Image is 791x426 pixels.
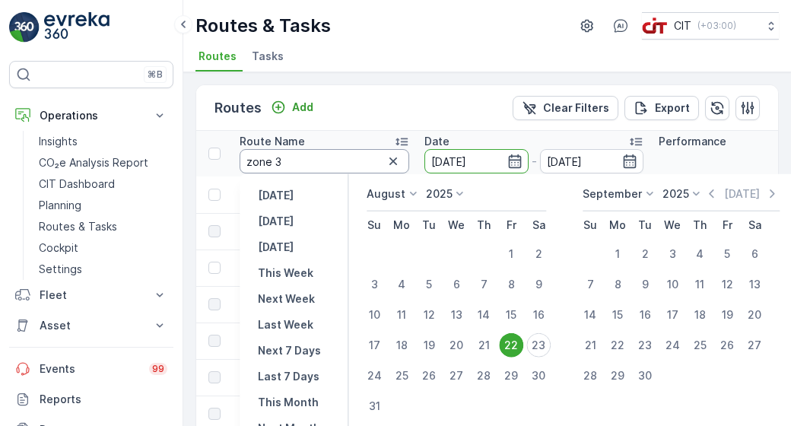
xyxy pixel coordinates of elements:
[741,211,768,239] th: Saturday
[389,303,414,327] div: 11
[660,242,685,266] div: 3
[642,17,668,34] img: cit-logo_pOk6rL0.png
[252,393,325,412] button: This Month
[497,211,525,239] th: Friday
[713,211,741,239] th: Friday
[208,408,221,420] div: Toggle Row Selected
[40,318,143,333] p: Asset
[252,264,319,282] button: This Week
[39,219,117,234] p: Routes & Tasks
[252,186,300,205] button: Yesterday
[660,272,685,297] div: 10
[252,342,327,360] button: Next 7 Days
[540,149,644,173] input: dd/mm/yyyy
[605,242,630,266] div: 1
[39,240,78,256] p: Cockpit
[444,364,469,388] div: 27
[33,195,173,216] a: Planning
[417,333,441,358] div: 19
[659,134,726,149] p: Performance
[232,286,417,323] td: Zone 3 (Haqal & Jadeed) - V 2.0
[9,280,173,310] button: Fleet
[443,211,470,239] th: Wednesday
[9,100,173,131] button: Operations
[33,259,173,280] a: Settings
[40,392,167,407] p: Reports
[39,155,148,170] p: CO₂e Analysis Report
[499,303,523,327] div: 15
[526,272,551,297] div: 9
[152,363,164,375] p: 99
[578,364,602,388] div: 28
[33,173,173,195] a: CIT Dashboard
[258,369,319,384] p: Last 7 Days
[208,298,221,310] div: Toggle Row Selected
[444,333,469,358] div: 20
[33,152,173,173] a: CO₂e Analysis Report
[605,303,630,327] div: 15
[605,364,630,388] div: 29
[742,242,767,266] div: 6
[633,333,657,358] div: 23
[543,100,609,116] p: Clear Filters
[659,211,686,239] th: Wednesday
[389,364,414,388] div: 25
[389,333,414,358] div: 18
[472,333,496,358] div: 21
[258,214,294,229] p: [DATE]
[624,96,699,120] button: Export
[655,100,690,116] p: Export
[674,18,691,33] p: CIT
[578,333,602,358] div: 21
[240,134,305,149] p: Route Name
[39,134,78,149] p: Insights
[605,272,630,297] div: 8
[688,242,712,266] div: 4
[252,316,319,334] button: Last Week
[526,303,551,327] div: 16
[715,303,739,327] div: 19
[9,384,173,415] a: Reports
[417,303,441,327] div: 12
[742,303,767,327] div: 20
[526,242,551,266] div: 2
[40,288,143,303] p: Fleet
[688,333,712,358] div: 25
[715,272,739,297] div: 12
[631,211,659,239] th: Tuesday
[426,186,453,202] p: 2025
[660,303,685,327] div: 17
[33,237,173,259] a: Cockpit
[232,359,417,396] td: Zone 3 - Zayath
[444,272,469,297] div: 6
[532,152,537,170] p: -
[39,176,115,192] p: CIT Dashboard
[362,364,386,388] div: 24
[258,395,319,410] p: This Month
[208,189,221,201] div: Toggle Row Selected
[633,364,657,388] div: 30
[472,272,496,297] div: 7
[633,303,657,327] div: 16
[499,242,523,266] div: 1
[252,212,300,230] button: Today
[148,68,163,81] p: ⌘B
[232,213,417,250] td: Zone 3 - Zayath
[367,186,405,202] p: August
[265,98,319,116] button: Add
[526,333,551,358] div: 23
[240,149,409,173] input: Search
[742,333,767,358] div: 27
[697,20,736,32] p: ( +03:00 )
[252,49,284,64] span: Tasks
[40,361,140,377] p: Events
[195,14,331,38] p: Routes & Tasks
[258,188,294,203] p: [DATE]
[686,211,713,239] th: Thursday
[499,364,523,388] div: 29
[214,97,262,119] p: Routes
[499,333,523,358] div: 22
[258,265,313,281] p: This Week
[258,291,315,307] p: Next Week
[9,12,40,43] img: logo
